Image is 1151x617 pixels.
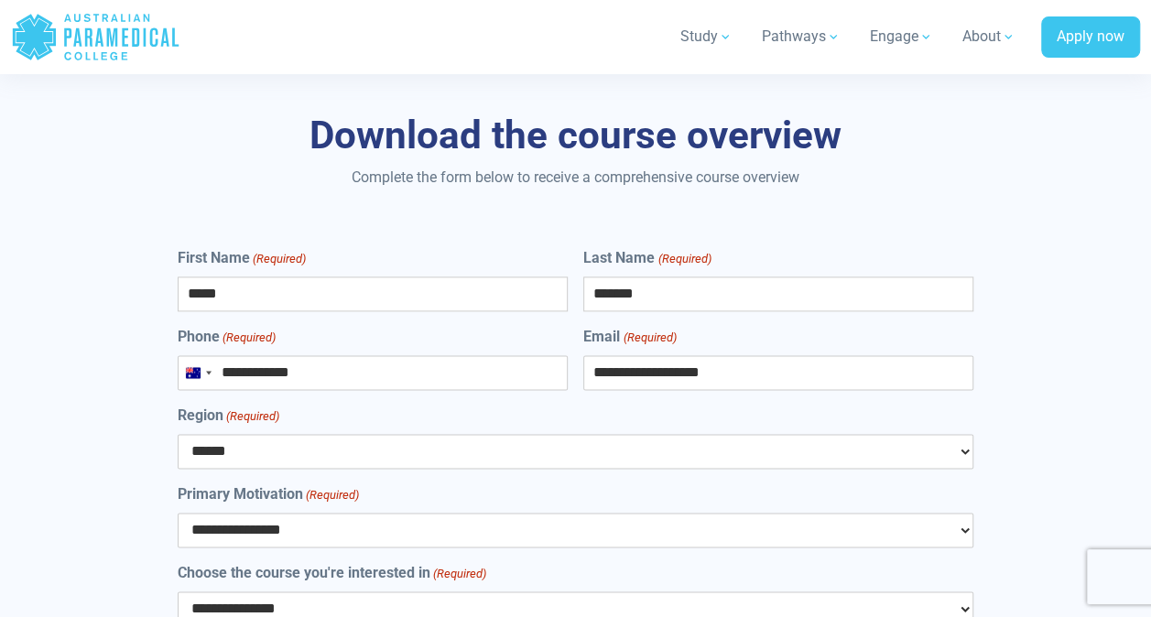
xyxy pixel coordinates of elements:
span: (Required) [224,407,279,426]
label: First Name [178,247,306,269]
p: Complete the form below to receive a comprehensive course overview [95,167,1055,189]
a: Study [669,11,744,62]
a: Apply now [1041,16,1140,59]
label: Region [178,405,279,427]
a: Pathways [751,11,852,62]
span: (Required) [657,250,711,268]
a: Australian Paramedical College [11,7,180,67]
span: (Required) [304,486,359,504]
label: Phone [178,326,276,348]
span: (Required) [622,329,677,347]
label: Email [583,326,676,348]
a: Engage [859,11,944,62]
label: Last Name [583,247,711,269]
span: (Required) [221,329,276,347]
button: Selected country [179,356,217,389]
span: (Required) [251,250,306,268]
label: Primary Motivation [178,483,359,505]
a: About [951,11,1026,62]
h3: Download the course overview [95,113,1055,159]
span: (Required) [431,565,486,583]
